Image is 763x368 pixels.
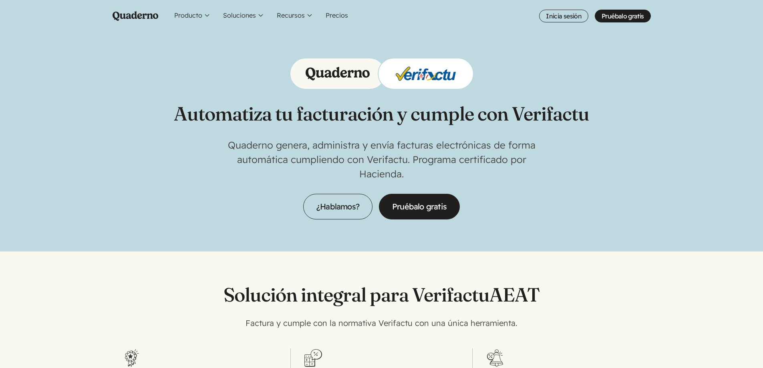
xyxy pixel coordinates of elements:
p: Factura y cumple con la normativa Verifactu con una única herramienta. [221,317,542,329]
img: Logo of Quaderno [306,67,370,80]
a: Inicia sesión [539,10,588,22]
p: Quaderno genera, administra y envía facturas electrónicas de forma automática cumpliendo con Veri... [221,138,542,181]
a: Pruébalo gratis [595,10,650,22]
h2: Solución integral para Verifactu [122,284,641,306]
abbr: Agencia Estatal de Administración Tributaria [489,283,540,306]
a: Pruébalo gratis [379,194,460,219]
img: Logo of Verifactu [394,64,458,83]
a: ¿Hablamos? [303,194,372,219]
h1: Automatiza tu facturación y cumple con Verifactu [174,103,589,125]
